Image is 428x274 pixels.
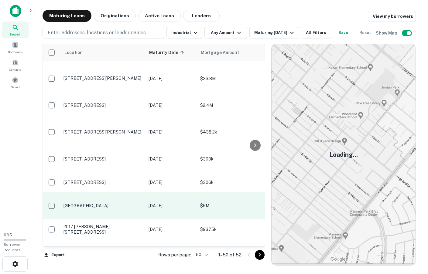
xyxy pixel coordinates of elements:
p: $5M [200,202,261,209]
p: $438.2k [200,129,261,135]
p: [STREET_ADDRESS] [63,103,142,108]
button: Save your search to get updates of matches that match your search criteria. [334,27,353,39]
span: Location [64,49,83,56]
button: Go to next page [255,250,265,260]
button: Export [43,250,66,259]
p: Enter addresses, locations or lender names [48,29,146,36]
iframe: Chat Widget [398,225,428,255]
div: Maturing [DATE] [254,29,296,36]
span: Borrowers [8,49,22,54]
p: $33.8M [200,75,261,82]
p: [DATE] [149,202,194,209]
p: [STREET_ADDRESS][PERSON_NAME] [63,129,142,135]
th: Location [60,44,146,61]
p: 2017 [PERSON_NAME][STREET_ADDRESS] [63,224,142,235]
p: [DATE] [149,179,194,186]
h5: Loading... [329,150,358,159]
button: All Filters [301,27,331,39]
p: [STREET_ADDRESS][PERSON_NAME] [63,76,142,81]
span: Contacts [9,67,21,72]
p: [STREET_ADDRESS] [63,156,142,162]
a: Search [2,22,29,38]
th: Mortgage Amount [197,44,264,61]
p: [GEOGRAPHIC_DATA] [63,203,142,208]
button: Active Loans [138,10,181,22]
p: 1–50 of 52 [218,251,241,259]
p: [DATE] [149,156,194,162]
h6: Show Map [376,30,398,36]
div: 50 [193,250,209,259]
p: [DATE] [149,226,194,233]
p: [STREET_ADDRESS] [63,180,142,185]
p: $300k [200,156,261,162]
span: Saved [11,85,20,90]
p: $306k [200,179,261,186]
p: [DATE] [149,75,194,82]
button: Lenders [183,10,220,22]
button: Any Amount [204,27,247,39]
span: Mortgage Amount [201,49,247,56]
button: Enter addresses, locations or lender names [43,27,164,39]
a: Borrowers [2,39,29,56]
img: capitalize-icon.png [10,5,21,17]
span: Maturity Date [149,49,186,56]
a: View my borrowers [368,11,416,22]
span: 0 / 15 [4,233,12,237]
p: Rows per page: [158,251,191,259]
a: Saved [2,74,29,91]
button: Industrial [166,27,202,39]
button: Originations [94,10,136,22]
button: Reset [355,27,375,39]
p: $2.4M [200,102,261,109]
th: Maturity Date [146,44,197,61]
span: Borrower Requests [4,242,21,252]
button: Maturing [DATE] [249,27,298,39]
a: Contacts [2,57,29,73]
p: [DATE] [149,102,194,109]
p: [DATE] [149,129,194,135]
span: Search [10,32,21,37]
p: $937.5k [200,226,261,233]
button: Maturing Loans [43,10,91,22]
img: map-placeholder.webp [272,44,416,265]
